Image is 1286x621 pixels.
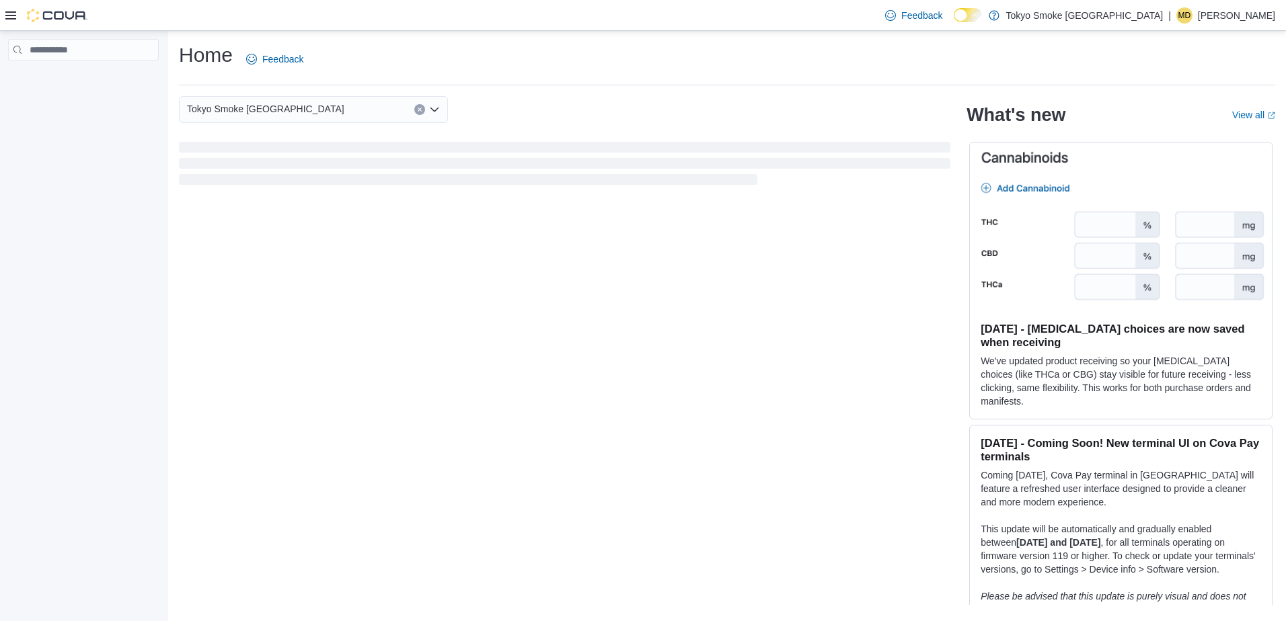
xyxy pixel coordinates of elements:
img: Cova [27,9,87,22]
svg: External link [1267,112,1275,120]
a: Feedback [241,46,309,73]
span: MD [1178,7,1191,24]
span: Tokyo Smoke [GEOGRAPHIC_DATA] [187,101,344,117]
h3: [DATE] - Coming Soon! New terminal UI on Cova Pay terminals [981,436,1261,463]
input: Dark Mode [954,8,982,22]
p: | [1168,7,1171,24]
div: Misha Degtiarev [1176,7,1193,24]
span: Feedback [262,52,303,66]
h1: Home [179,42,233,69]
p: Coming [DATE], Cova Pay terminal in [GEOGRAPHIC_DATA] will feature a refreshed user interface des... [981,468,1261,509]
a: Feedback [880,2,948,29]
button: Open list of options [429,104,440,115]
a: View allExternal link [1232,110,1275,120]
button: Clear input [414,104,425,115]
p: We've updated product receiving so your [MEDICAL_DATA] choices (like THCa or CBG) stay visible fo... [981,354,1261,408]
span: Loading [179,144,950,188]
p: Tokyo Smoke [GEOGRAPHIC_DATA] [1006,7,1164,24]
h2: What's new [967,104,1065,126]
span: Feedback [901,9,942,22]
em: Please be advised that this update is purely visual and does not impact payment functionality. [981,591,1246,615]
p: [PERSON_NAME] [1198,7,1275,24]
p: This update will be automatically and gradually enabled between , for all terminals operating on ... [981,522,1261,576]
strong: [DATE] and [DATE] [1016,537,1100,548]
nav: Complex example [8,63,159,95]
h3: [DATE] - [MEDICAL_DATA] choices are now saved when receiving [981,322,1261,349]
